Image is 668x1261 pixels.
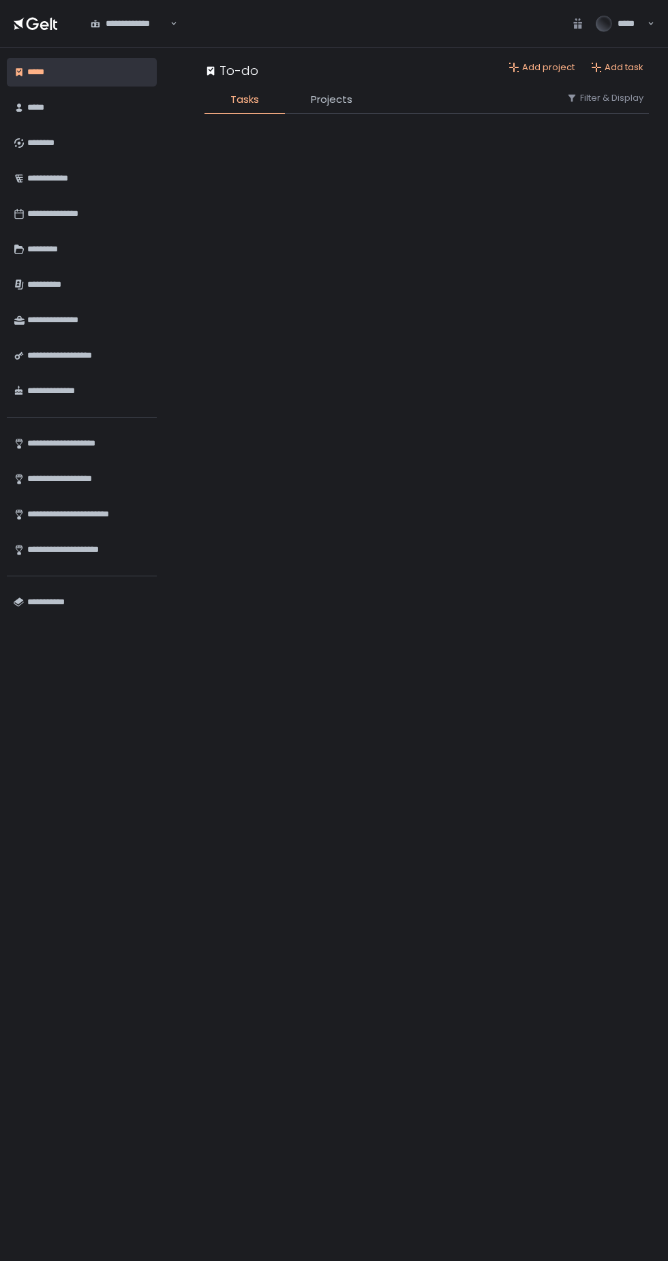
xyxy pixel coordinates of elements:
div: Search for option [82,10,177,38]
input: Search for option [168,17,169,31]
button: Add project [508,61,575,74]
div: To-do [204,61,258,80]
span: Tasks [230,92,259,108]
span: Projects [311,92,352,108]
button: Filter & Display [566,92,643,104]
button: Add task [591,61,643,74]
